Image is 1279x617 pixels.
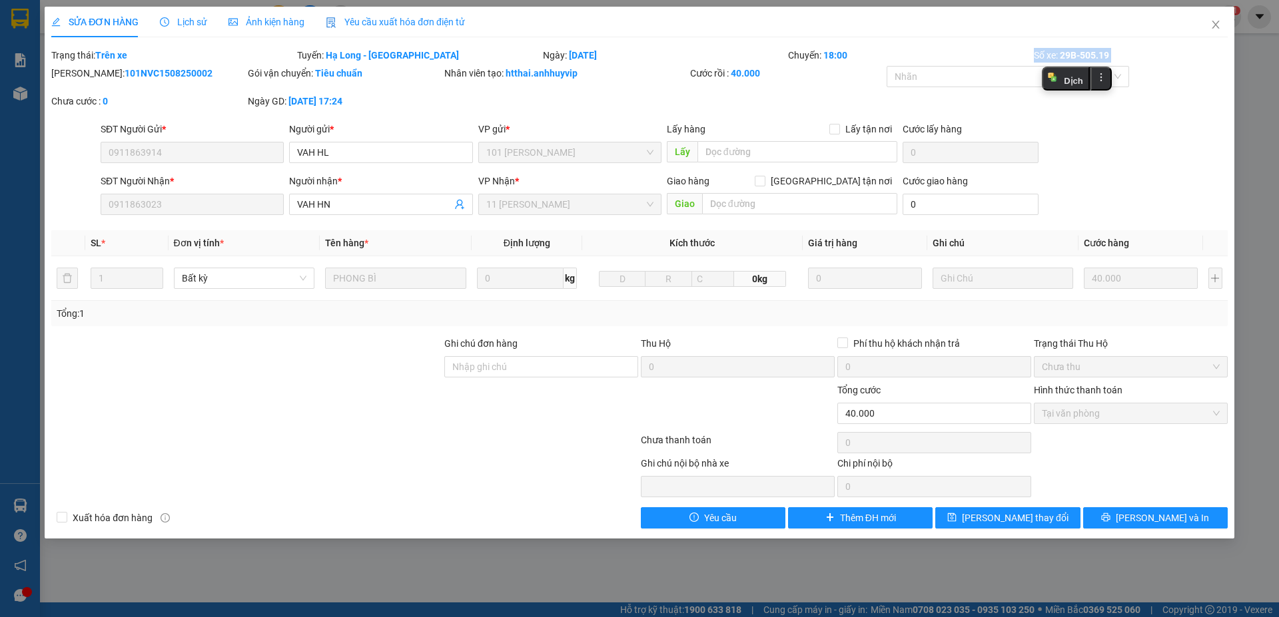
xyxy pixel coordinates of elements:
[478,122,661,136] div: VP gửi
[1060,50,1109,61] b: 29B-505.19
[641,507,785,528] button: exclamation-circleYêu cầu
[315,68,362,79] b: Tiêu chuẩn
[1208,268,1222,289] button: plus
[1042,357,1220,377] span: Chưa thu
[935,507,1080,528] button: save[PERSON_NAME] thay đổi
[326,17,336,28] img: icon
[160,17,207,27] span: Lịch sử
[808,268,921,289] input: 0
[51,94,245,108] div: Chưa cước :
[326,17,465,27] span: Yêu cầu xuất hóa đơn điện tử
[248,66,442,81] div: Gói vận chuyển:
[808,238,857,248] span: Giá trị hàng
[1210,19,1221,30] span: close
[51,17,61,27] span: edit
[641,456,835,476] div: Ghi chú nội bộ nhà xe
[182,268,307,288] span: Bất kỳ
[564,268,577,289] span: kg
[645,271,692,287] input: R
[50,48,296,63] div: Trạng thái:
[1197,7,1234,44] button: Close
[689,513,699,523] span: exclamation-circle
[289,174,472,188] div: Người nhận
[103,96,108,106] b: 0
[51,66,245,81] div: [PERSON_NAME]:
[1034,385,1122,395] label: Hình thức thanh toán
[542,48,787,63] div: Ngày:
[454,199,465,210] span: user-add
[51,17,139,27] span: SỬA ĐƠN HÀNG
[765,174,897,188] span: [GEOGRAPHIC_DATA] tận nơi
[57,306,494,321] div: Tổng: 1
[444,66,687,81] div: Nhân viên tạo:
[101,122,284,136] div: SĐT Người Gửi
[903,124,962,134] label: Cước lấy hàng
[731,68,760,79] b: 40.000
[101,174,284,188] div: SĐT Người Nhận
[927,230,1079,256] th: Ghi chú
[486,142,653,162] span: 101 Nguyễn Văn Cừ
[57,268,78,289] button: delete
[788,507,933,528] button: plusThêm ĐH mới
[1084,268,1197,289] input: 0
[837,456,1031,476] div: Chi phí nội bộ
[702,193,897,214] input: Dọc đường
[161,513,170,522] span: info-circle
[639,433,836,456] div: Chưa thanh toán
[962,511,1068,525] span: [PERSON_NAME] thay đổi
[837,385,881,395] span: Tổng cước
[690,66,884,81] div: Cước rồi :
[288,96,342,106] b: [DATE] 17:24
[669,238,715,248] span: Kích thước
[504,238,550,248] span: Định lượng
[1033,48,1229,63] div: Số xe:
[478,176,515,186] span: VP Nhận
[840,122,897,136] span: Lấy tận nơi
[160,17,169,27] span: clock-circle
[325,238,368,248] span: Tên hàng
[840,511,896,525] span: Thêm ĐH mới
[667,141,697,162] span: Lấy
[641,338,671,349] span: Thu Hộ
[506,68,578,79] b: htthai.anhhuyvip
[289,122,472,136] div: Người gửi
[569,50,597,61] b: [DATE]
[228,17,304,27] span: Ảnh kiện hàng
[248,94,442,108] div: Ngày GD:
[691,271,734,287] input: C
[787,48,1033,63] div: Chuyến:
[91,238,101,248] span: SL
[697,141,897,162] input: Dọc đường
[444,338,518,349] label: Ghi chú đơn hàng
[903,142,1039,163] input: Cước lấy hàng
[444,356,638,377] input: Ghi chú đơn hàng
[326,50,459,61] b: Hạ Long - [GEOGRAPHIC_DATA]
[667,124,705,134] span: Lấy hàng
[486,194,653,214] span: 11 Nguyễn Quốc Trị
[903,194,1039,215] input: Cước giao hàng
[1083,507,1228,528] button: printer[PERSON_NAME] và In
[228,17,238,27] span: picture
[704,511,737,525] span: Yêu cầu
[903,176,968,186] label: Cước giao hàng
[1084,238,1129,248] span: Cước hàng
[174,238,224,248] span: Đơn vị tính
[667,176,709,186] span: Giao hàng
[599,271,646,287] input: D
[947,513,957,523] span: save
[848,336,965,351] span: Phí thu hộ khách nhận trả
[823,50,847,61] b: 18:00
[1042,403,1220,423] span: Tại văn phòng
[734,271,786,287] span: 0kg
[825,513,835,523] span: plus
[1034,336,1228,351] div: Trạng thái Thu Hộ
[95,50,127,61] b: Trên xe
[296,48,542,63] div: Tuyến:
[67,511,158,525] span: Xuất hóa đơn hàng
[1101,513,1110,523] span: printer
[667,193,702,214] span: Giao
[125,68,213,79] b: 101NVC1508250002
[933,268,1074,289] input: Ghi Chú
[325,268,466,289] input: VD: Bàn, Ghế
[1116,511,1209,525] span: [PERSON_NAME] và In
